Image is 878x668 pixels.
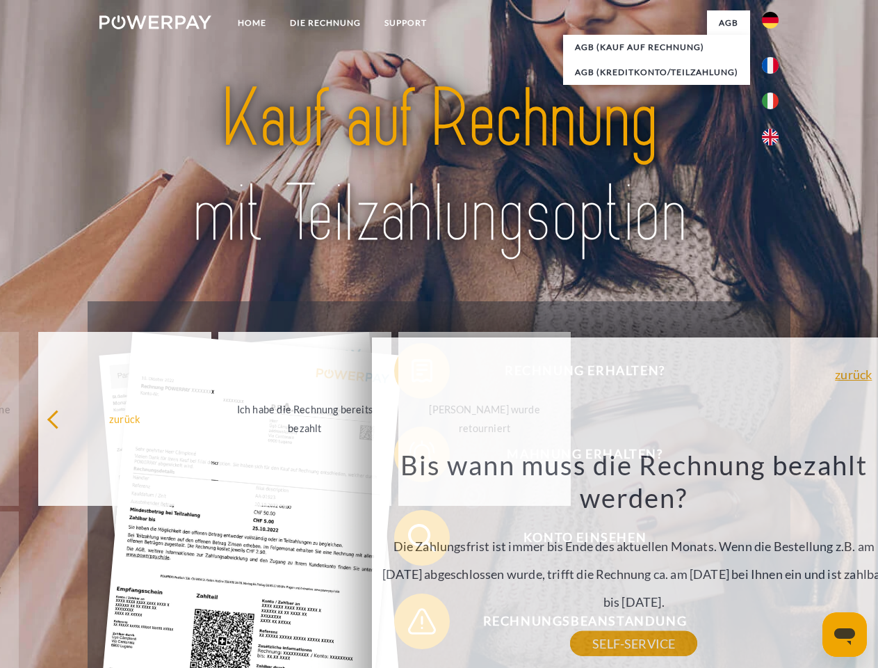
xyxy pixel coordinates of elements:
a: zurück [835,368,872,381]
img: it [762,93,779,109]
div: Ich habe die Rechnung bereits bezahlt [227,400,383,438]
div: zurück [47,409,203,428]
a: DIE RECHNUNG [278,10,373,35]
img: fr [762,57,779,74]
img: en [762,129,779,145]
iframe: Schaltfläche zum Öffnen des Messaging-Fensters [822,612,867,657]
a: Home [226,10,278,35]
a: AGB (Kauf auf Rechnung) [563,35,750,60]
a: agb [707,10,750,35]
a: SUPPORT [373,10,439,35]
a: AGB (Kreditkonto/Teilzahlung) [563,60,750,85]
img: logo-powerpay-white.svg [99,15,211,29]
a: SELF-SERVICE [570,631,697,656]
img: title-powerpay_de.svg [133,67,745,267]
img: de [762,12,779,29]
